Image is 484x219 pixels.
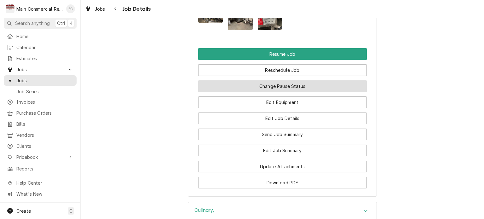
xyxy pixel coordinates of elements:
a: Go to Pricebook [4,152,77,162]
div: Button Group Row [198,92,367,108]
span: Invoices [16,99,73,105]
span: Create [16,208,31,214]
span: Help Center [16,180,73,186]
span: Search anything [15,20,50,26]
a: Clients [4,141,77,151]
a: Jobs [4,75,77,86]
span: Jobs [16,66,64,73]
a: Reports [4,164,77,174]
div: SC [66,4,75,13]
span: Vendors [16,132,73,138]
a: Go to What's New [4,189,77,199]
button: Reschedule Job [198,64,367,76]
span: Bills [16,121,73,127]
div: M [6,4,14,13]
div: Main Commercial Refrigeration Service's Avatar [6,4,14,13]
span: Job Series [16,88,73,95]
span: Calendar [16,44,73,51]
span: Clients [16,143,73,149]
div: Sharon Campbell's Avatar [66,4,75,13]
div: Button Group Row [198,124,367,140]
span: Jobs [16,77,73,84]
a: Invoices [4,97,77,107]
button: Send Job Summary [198,129,367,140]
button: Search anythingCtrlK [4,18,77,29]
a: Estimates [4,53,77,64]
a: Bills [4,119,77,129]
span: Reports [16,165,73,172]
span: Pricebook [16,154,64,160]
h3: Culinary, [194,207,214,213]
div: Button Group Row [198,76,367,92]
div: Button Group Row [198,108,367,124]
div: Button Group Row [198,60,367,76]
span: Jobs [95,6,105,12]
span: What's New [16,191,73,197]
button: Download PDF [198,177,367,188]
button: Edit Job Summary [198,145,367,156]
span: Ctrl [57,20,65,26]
button: Change Pause Status [198,80,367,92]
span: C [69,208,72,214]
button: Update Attachments [198,161,367,172]
a: Calendar [4,42,77,53]
a: Go to Help Center [4,178,77,188]
a: Vendors [4,130,77,140]
button: Navigate back [111,4,121,14]
div: Button Group Row [198,48,367,60]
span: Home [16,33,73,40]
button: Edit Job Details [198,112,367,124]
div: Button Group Row [198,172,367,188]
a: Go to Jobs [4,64,77,75]
div: Main Commercial Refrigeration Service [16,6,63,12]
a: Job Series [4,86,77,97]
div: Button Group [198,48,367,188]
span: Purchase Orders [16,110,73,116]
span: K [70,20,72,26]
a: Jobs [83,4,108,14]
div: Button Group Row [198,140,367,156]
button: Edit Equipment [198,96,367,108]
a: Purchase Orders [4,108,77,118]
button: Resume Job [198,48,367,60]
div: Button Group Row [198,156,367,172]
a: Home [4,31,77,42]
span: Estimates [16,55,73,62]
span: Job Details [121,5,151,13]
